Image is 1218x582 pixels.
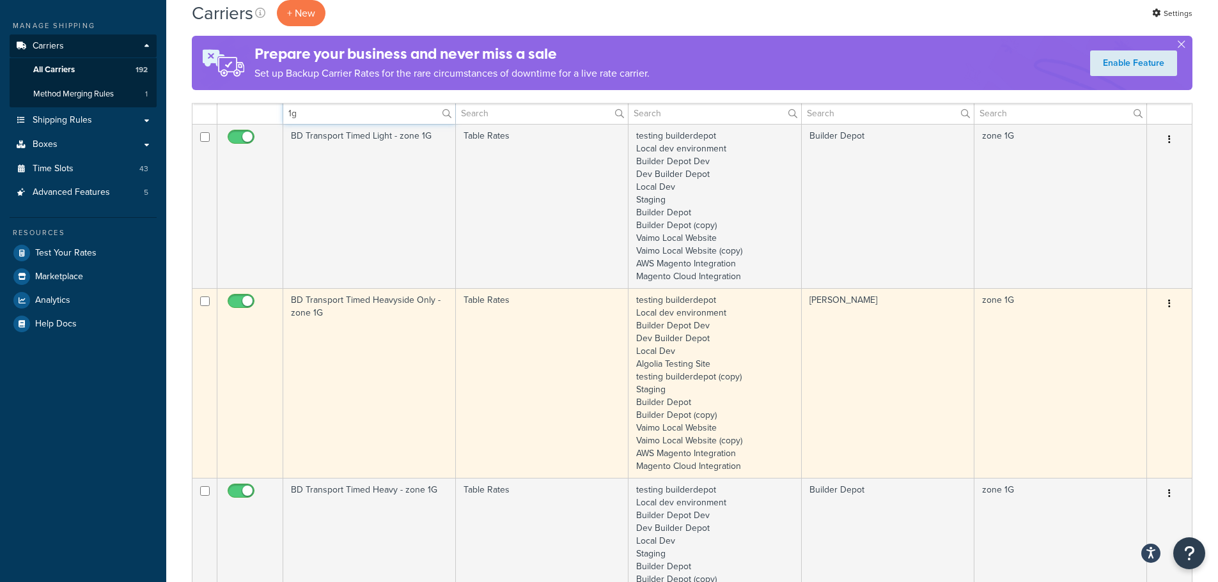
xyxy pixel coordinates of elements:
[10,34,157,58] a: Carriers
[33,65,75,75] span: All Carriers
[35,248,97,259] span: Test Your Rates
[10,181,157,204] a: Advanced Features 5
[254,43,650,65] h4: Prepare your business and never miss a sale
[192,1,253,26] h1: Carriers
[974,102,1146,124] input: Search
[456,124,629,288] td: Table Rates
[33,187,110,198] span: Advanced Features
[10,241,157,264] a: Test Your Rates
[10,133,157,157] a: Boxes
[33,139,58,150] span: Boxes
[629,288,801,478] td: testing builderdepot Local dev environment Builder Depot Dev Dev Builder Depot Local Dev Algolia ...
[10,20,157,31] div: Manage Shipping
[10,265,157,288] a: Marketplace
[10,157,157,181] a: Time Slots 43
[10,289,157,312] a: Analytics
[10,109,157,132] a: Shipping Rules
[1173,537,1205,569] button: Open Resource Center
[802,102,974,124] input: Search
[283,288,456,478] td: BD Transport Timed Heavyside Only - zone 1G
[145,89,148,100] span: 1
[10,82,157,106] li: Method Merging Rules
[802,124,974,288] td: Builder Depot
[10,312,157,335] a: Help Docs
[10,82,157,106] a: Method Merging Rules 1
[254,65,650,82] p: Set up Backup Carrier Rates for the rare circumstances of downtime for a live rate carrier.
[1090,50,1177,76] a: Enable Feature
[10,181,157,204] li: Advanced Features
[456,102,628,124] input: Search
[192,36,254,90] img: ad-rules-rateshop-fe6ec290ccb7230408bd80ed9643f0289d75e0ffd9eb532fc0e269fcd187b520.png
[33,115,92,126] span: Shipping Rules
[629,124,801,288] td: testing builderdepot Local dev environment Builder Depot Dev Dev Builder Depot Local Dev Staging ...
[33,164,74,174] span: Time Slots
[10,58,157,82] li: All Carriers
[35,319,77,330] span: Help Docs
[10,34,157,107] li: Carriers
[1152,4,1192,22] a: Settings
[33,89,114,100] span: Method Merging Rules
[35,295,70,306] span: Analytics
[144,187,148,198] span: 5
[10,157,157,181] li: Time Slots
[283,124,456,288] td: BD Transport Timed Light - zone 1G
[10,58,157,82] a: All Carriers 192
[802,288,974,478] td: [PERSON_NAME]
[33,41,64,52] span: Carriers
[974,124,1147,288] td: zone 1G
[974,288,1147,478] td: zone 1G
[139,164,148,174] span: 43
[456,288,629,478] td: Table Rates
[35,272,83,282] span: Marketplace
[136,65,148,75] span: 192
[10,227,157,238] div: Resources
[629,102,800,124] input: Search
[283,102,455,124] input: Search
